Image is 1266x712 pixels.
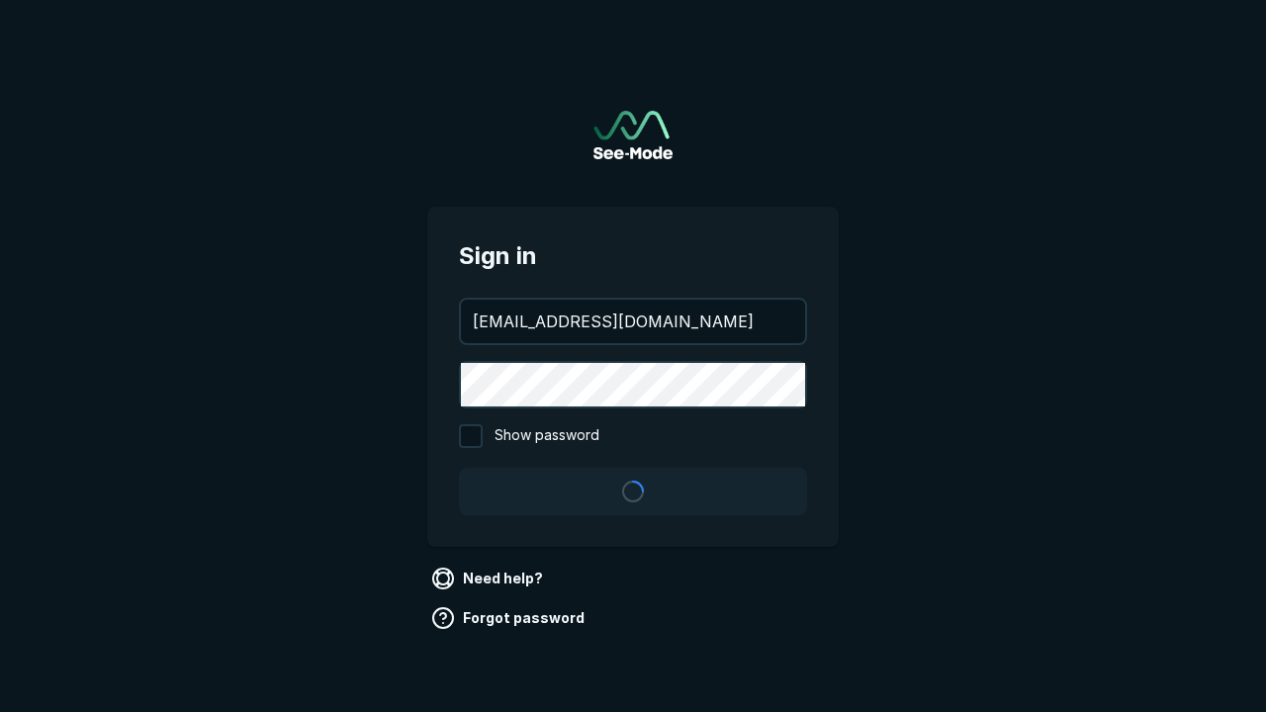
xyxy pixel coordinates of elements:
a: Go to sign in [593,111,673,159]
span: Show password [495,424,599,448]
img: See-Mode Logo [593,111,673,159]
span: Sign in [459,238,807,274]
a: Need help? [427,563,551,594]
input: your@email.com [461,300,805,343]
a: Forgot password [427,602,592,634]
